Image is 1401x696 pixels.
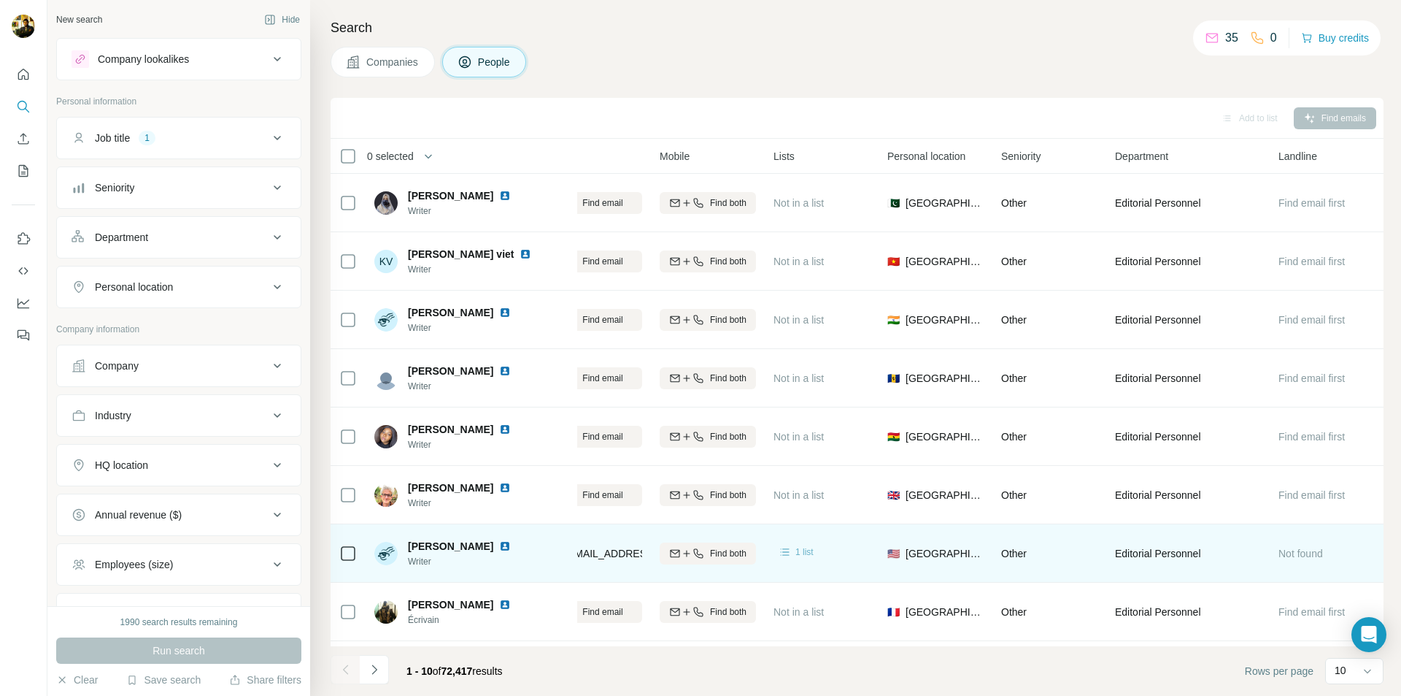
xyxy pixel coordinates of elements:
[1001,606,1027,618] span: Other
[1115,196,1201,210] span: Editorial Personnel
[1278,431,1345,443] span: Find email first
[499,540,511,552] img: LinkedIn logo
[546,251,642,272] button: Find email
[1270,29,1277,47] p: 0
[57,42,301,77] button: Company lookalikes
[57,547,301,582] button: Employees (size)
[408,438,528,451] span: Writer
[773,256,824,267] span: Not in a list
[374,367,398,390] img: Avatar
[1115,313,1201,327] span: Editorial Personnel
[582,313,622,326] span: Find email
[57,269,301,305] button: Personal location
[408,539,493,554] span: [PERSON_NAME]
[441,665,473,677] span: 72,417
[1278,548,1323,559] span: Not found
[773,197,824,209] span: Not in a list
[95,359,139,373] div: Company
[408,481,493,495] span: [PERSON_NAME]
[12,93,35,120] button: Search
[408,305,493,320] span: [PERSON_NAME]
[1001,149,1041,164] span: Seniority
[710,372,746,385] span: Find both
[95,280,173,294] div: Personal location
[12,126,35,152] button: Enrich CSV
[520,248,531,260] img: LinkedIn logo
[660,484,756,506] button: Find both
[1225,29,1238,47] p: 35
[710,547,746,560] span: Find both
[408,599,493,611] span: [PERSON_NAME]
[95,180,134,195] div: Seniority
[374,425,398,448] img: Avatar
[406,665,503,677] span: results
[1278,489,1345,501] span: Find email first
[126,673,201,687] button: Save search
[710,605,746,619] span: Find both
[374,250,398,273] div: KV
[374,542,398,565] img: Avatar
[660,367,756,389] button: Find both
[546,192,642,214] button: Find email
[887,605,900,619] span: 🇫🇷
[906,254,984,269] span: [GEOGRAPHIC_DATA]
[546,367,642,389] button: Find email
[582,430,622,443] span: Find email
[906,488,984,502] span: [GEOGRAPHIC_DATA]
[56,13,102,26] div: New search
[1278,197,1345,209] span: Find email first
[546,426,642,448] button: Find email
[95,131,130,145] div: Job title
[499,307,511,318] img: LinkedIn logo
[1001,431,1027,443] span: Other
[95,458,148,473] div: HQ location
[582,605,622,619] span: Find email
[906,546,984,561] span: [GEOGRAPHIC_DATA]
[887,196,900,210] span: 🇵🇰
[499,190,511,202] img: LinkedIn logo
[499,365,511,377] img: LinkedIn logo
[660,149,690,164] span: Mobile
[1278,372,1345,384] span: Find email first
[773,489,824,501] span: Not in a list
[795,546,814,559] span: 1 list
[408,321,528,334] span: Writer
[773,431,824,443] span: Not in a list
[95,557,173,572] div: Employees (size)
[582,372,622,385] span: Find email
[374,308,398,332] img: Avatar
[12,158,35,184] button: My lists
[95,508,182,522] div: Annual revenue ($)
[95,408,131,423] div: Industry
[660,426,756,448] button: Find both
[773,314,824,326] span: Not in a list
[57,121,301,156] button: Job title1
[773,372,824,384] span: Not in a list
[57,448,301,483] button: HQ location
[12,226,35,252] button: Use Surfe on LinkedIn
[120,616,238,629] div: 1990 search results remaining
[1115,254,1201,269] span: Editorial Personnel
[1115,149,1168,164] span: Department
[12,15,35,38] img: Avatar
[887,488,900,502] span: 🇬🇧
[1001,372,1027,384] span: Other
[374,600,398,624] img: Avatar
[660,251,756,272] button: Find both
[408,263,549,276] span: Writer
[1278,149,1317,164] span: Landline
[660,309,756,331] button: Find both
[367,149,414,164] span: 0 selected
[773,149,795,164] span: Lists
[95,230,148,245] div: Department
[1115,605,1201,619] span: Editorial Personnel
[887,429,900,444] span: 🇬🇭
[408,204,528,218] span: Writer
[229,673,301,687] button: Share filters
[56,673,98,687] button: Clear
[710,313,746,326] span: Find both
[887,313,900,327] span: 🇮🇳
[660,601,756,623] button: Find both
[710,196,746,210] span: Find both
[546,601,642,623] button: Find email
